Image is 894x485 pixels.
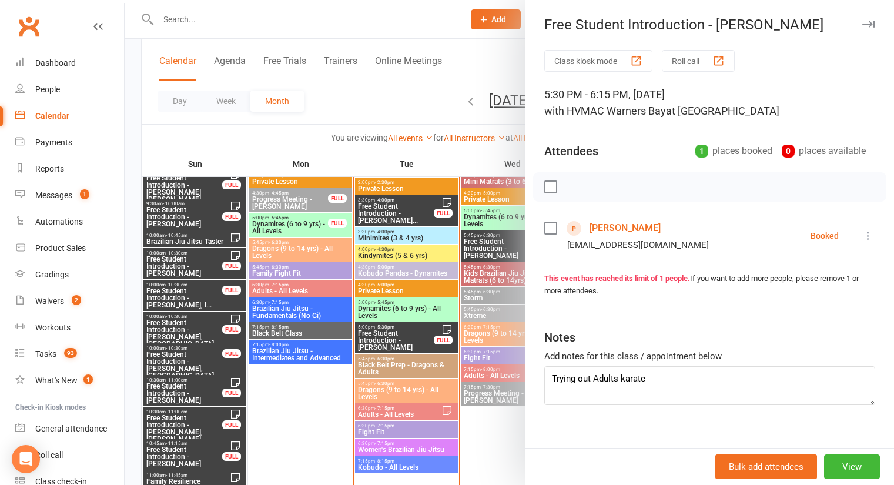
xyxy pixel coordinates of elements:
[544,105,666,117] span: with HVMAC Warners Bay
[662,50,735,72] button: Roll call
[15,367,124,394] a: What's New1
[14,12,43,41] a: Clubworx
[544,349,875,363] div: Add notes for this class / appointment below
[35,349,56,359] div: Tasks
[35,296,64,306] div: Waivers
[35,164,64,173] div: Reports
[715,454,817,479] button: Bulk add attendees
[15,262,124,288] a: Gradings
[35,450,63,460] div: Roll call
[590,219,661,238] a: [PERSON_NAME]
[35,243,86,253] div: Product Sales
[35,376,78,385] div: What's New
[695,145,708,158] div: 1
[35,138,72,147] div: Payments
[544,143,598,159] div: Attendees
[782,145,795,158] div: 0
[15,50,124,76] a: Dashboard
[15,209,124,235] a: Automations
[782,143,866,159] div: places available
[12,445,40,473] div: Open Intercom Messenger
[567,238,709,253] div: [EMAIL_ADDRESS][DOMAIN_NAME]
[544,86,875,119] div: 5:30 PM - 6:15 PM, [DATE]
[15,182,124,209] a: Messages 1
[666,105,779,117] span: at [GEOGRAPHIC_DATA]
[811,232,839,240] div: Booked
[35,85,60,94] div: People
[695,143,772,159] div: places booked
[15,416,124,442] a: General attendance kiosk mode
[35,190,72,200] div: Messages
[544,50,652,72] button: Class kiosk mode
[544,274,690,283] strong: This event has reached its limit of 1 people.
[15,235,124,262] a: Product Sales
[72,295,81,305] span: 2
[35,217,83,226] div: Automations
[35,270,69,279] div: Gradings
[80,189,89,199] span: 1
[544,273,875,297] div: If you want to add more people, please remove 1 or more attendees.
[15,129,124,156] a: Payments
[83,374,93,384] span: 1
[15,288,124,315] a: Waivers 2
[544,329,575,346] div: Notes
[15,341,124,367] a: Tasks 93
[35,111,69,121] div: Calendar
[64,348,77,358] span: 93
[15,103,124,129] a: Calendar
[15,76,124,103] a: People
[35,424,107,433] div: General attendance
[525,16,894,33] div: Free Student Introduction - [PERSON_NAME]
[824,454,880,479] button: View
[15,442,124,469] a: Roll call
[35,58,76,68] div: Dashboard
[15,156,124,182] a: Reports
[35,323,71,332] div: Workouts
[15,315,124,341] a: Workouts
